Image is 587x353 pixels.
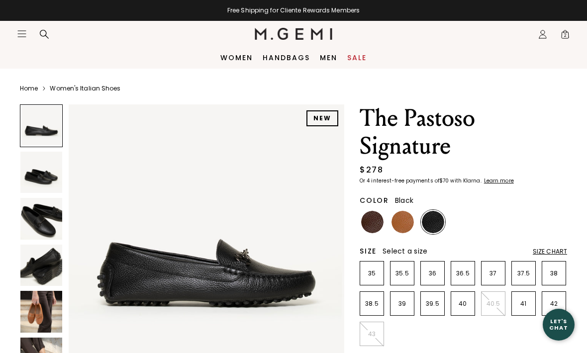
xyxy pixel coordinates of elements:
[20,245,62,286] img: The Pastoso Signature
[422,211,444,233] img: Black
[17,29,27,39] button: Open site menu
[391,300,414,308] p: 39
[361,211,384,233] img: Chocolate
[20,198,62,240] img: The Pastoso Signature
[255,28,333,40] img: M.Gemi
[360,177,439,184] klarna-placement-style-body: Or 4 interest-free payments of
[391,211,414,233] img: Tan
[360,164,383,176] div: $278
[263,54,310,62] a: Handbags
[320,54,337,62] a: Men
[439,177,449,184] klarna-placement-style-amount: $70
[50,85,120,92] a: Women's Italian Shoes
[484,177,514,184] klarna-placement-style-cta: Learn more
[391,269,414,277] p: 35.5
[360,300,384,308] p: 38.5
[421,300,444,308] p: 39.5
[360,269,384,277] p: 35
[542,269,566,277] p: 38
[451,269,475,277] p: 36.5
[542,300,566,308] p: 42
[560,31,570,41] span: 2
[383,246,427,256] span: Select a size
[360,104,567,160] h1: The Pastoso Signature
[483,178,514,184] a: Learn more
[360,196,389,204] h2: Color
[543,318,575,331] div: Let's Chat
[482,300,505,308] p: 40.5
[20,152,62,193] img: The Pastoso Signature
[306,110,338,126] div: NEW
[533,248,567,256] div: Size Chart
[421,269,444,277] p: 36
[482,269,505,277] p: 37
[20,291,62,333] img: The Pastoso Signature
[360,330,384,338] p: 43
[451,300,475,308] p: 40
[220,54,253,62] a: Women
[512,269,535,277] p: 37.5
[512,300,535,308] p: 41
[395,195,413,205] span: Black
[20,85,38,92] a: Home
[347,54,367,62] a: Sale
[450,177,483,184] klarna-placement-style-body: with Klarna
[360,247,377,255] h2: Size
